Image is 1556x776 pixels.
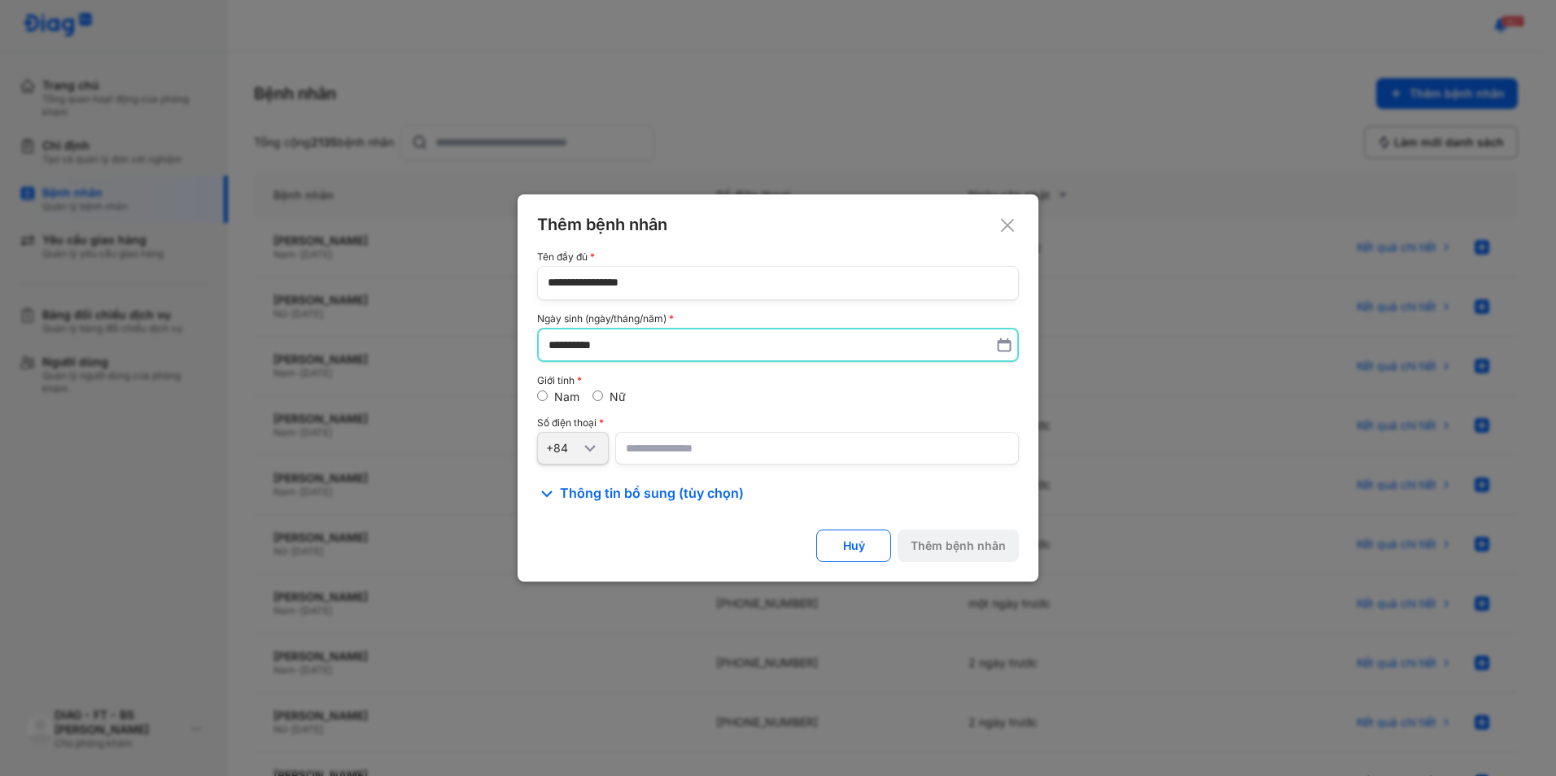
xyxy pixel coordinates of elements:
[537,375,1019,386] div: Giới tính
[537,417,1019,429] div: Số điện thoại
[554,390,579,403] label: Nam
[560,484,744,504] span: Thông tin bổ sung (tùy chọn)
[610,390,626,403] label: Nữ
[898,530,1019,562] button: Thêm bệnh nhân
[911,538,1006,553] div: Thêm bệnh nhân
[537,214,1019,235] div: Thêm bệnh nhân
[537,313,1019,325] div: Ngày sinh (ngày/tháng/năm)
[816,530,891,562] button: Huỷ
[546,441,580,456] div: +84
[537,251,1019,263] div: Tên đầy đủ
